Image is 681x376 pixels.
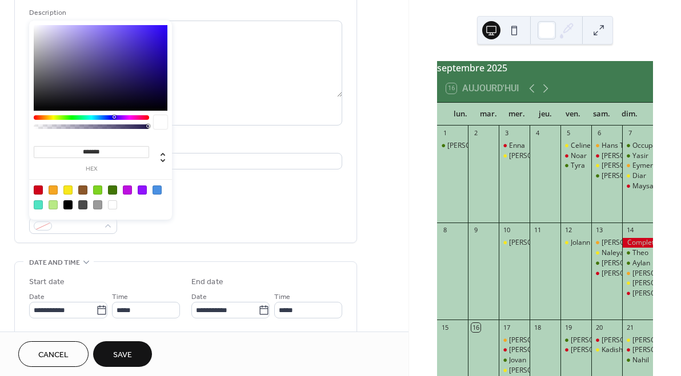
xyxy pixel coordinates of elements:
div: [PERSON_NAME] [602,269,655,278]
div: [PERSON_NAME] [602,151,655,161]
div: Massimo [499,238,530,248]
div: Gabriel Giuseppe T1 [591,238,622,248]
div: Description [29,7,340,19]
div: Leonora T1 [622,269,653,278]
div: Aylan [622,258,653,268]
div: Marco T1 [499,335,530,345]
div: #8B572A [78,185,87,195]
span: Date and time [29,257,80,269]
div: Celine [560,141,591,151]
div: Diar [622,171,653,181]
div: Start date [29,276,65,288]
div: [PERSON_NAME] [602,258,655,268]
div: Noar [571,151,587,161]
div: 3 [502,129,511,138]
div: [PERSON_NAME] [509,151,563,161]
span: Time [112,291,128,303]
div: Naleya [591,248,622,258]
div: 2 [471,129,480,138]
div: Eymen T1 [622,161,653,171]
div: #F5A623 [49,185,58,195]
div: Theo [622,248,653,258]
div: [PERSON_NAME] [571,335,624,345]
span: Date [191,291,207,303]
div: [PERSON_NAME] [602,335,655,345]
div: [PERSON_NAME] [509,238,563,248]
div: mar. [475,103,503,126]
div: Lavin Mira [499,366,530,375]
div: 12 [564,226,572,235]
div: #9B9B9B [93,200,102,209]
div: Yasir [632,151,648,161]
div: Yasir [622,151,653,161]
div: #F8E71C [63,185,73,195]
div: 21 [626,323,634,331]
div: Tyra [560,161,591,171]
div: septembre 2025 [437,61,653,75]
div: #7ED321 [93,185,102,195]
div: [PERSON_NAME] [509,366,563,375]
div: #4A4A4A [78,200,87,209]
div: Jovan [499,355,530,365]
div: Maysa [622,181,653,191]
div: 6 [595,129,603,138]
span: Time [274,291,290,303]
div: 1 [440,129,449,138]
button: Cancel [18,341,89,367]
div: 19 [564,323,572,331]
div: Nahil [622,355,653,365]
div: 14 [626,226,634,235]
span: Date [29,291,45,303]
div: Complet/Voll [622,238,653,248]
div: Saron Amanuel [591,171,622,181]
div: Enzo Bryan [591,161,622,171]
div: Eymen T1 [632,161,664,171]
div: 15 [440,323,449,331]
button: Save [93,341,152,367]
div: Alessio [499,345,530,355]
div: #50E3C2 [34,200,43,209]
div: Yasmine [622,289,653,298]
div: Location [29,139,340,151]
div: 13 [595,226,603,235]
div: Enis [560,335,591,345]
div: [PERSON_NAME] [602,161,655,171]
div: dim. [616,103,644,126]
div: [PERSON_NAME] [447,141,501,151]
div: Delsa [622,335,653,345]
div: #BD10E0 [123,185,132,195]
div: #D0021B [34,185,43,195]
div: Aylan [632,258,650,268]
div: Kadisha [602,345,627,355]
div: End date [191,276,223,288]
div: Laurin [437,141,468,151]
div: ven. [559,103,587,126]
div: mer. [503,103,531,126]
div: [PERSON_NAME] T1 [602,238,665,248]
div: lun. [446,103,474,126]
div: #FFFFFF [108,200,117,209]
div: [PERSON_NAME] [602,171,655,181]
div: Lucie [499,151,530,161]
div: Celine Maria [591,151,622,161]
div: [PERSON_NAME] [571,345,624,355]
div: Hans T1 [602,141,628,151]
div: Jolann [560,238,591,248]
div: jeu. [531,103,559,126]
div: Gioia [622,345,653,355]
div: [PERSON_NAME] [509,345,563,355]
div: sam. [587,103,615,126]
div: 8 [440,226,449,235]
div: 10 [502,226,511,235]
div: Nahil [632,355,649,365]
div: Occupé/Besetzt [622,141,653,151]
div: 9 [471,226,480,235]
div: Jessica [591,335,622,345]
div: Enna [499,141,530,151]
div: Hans T1 [591,141,622,151]
div: #417505 [108,185,117,195]
div: Maysa [632,181,654,191]
div: Nicole [622,278,653,288]
div: Theo [632,248,648,258]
